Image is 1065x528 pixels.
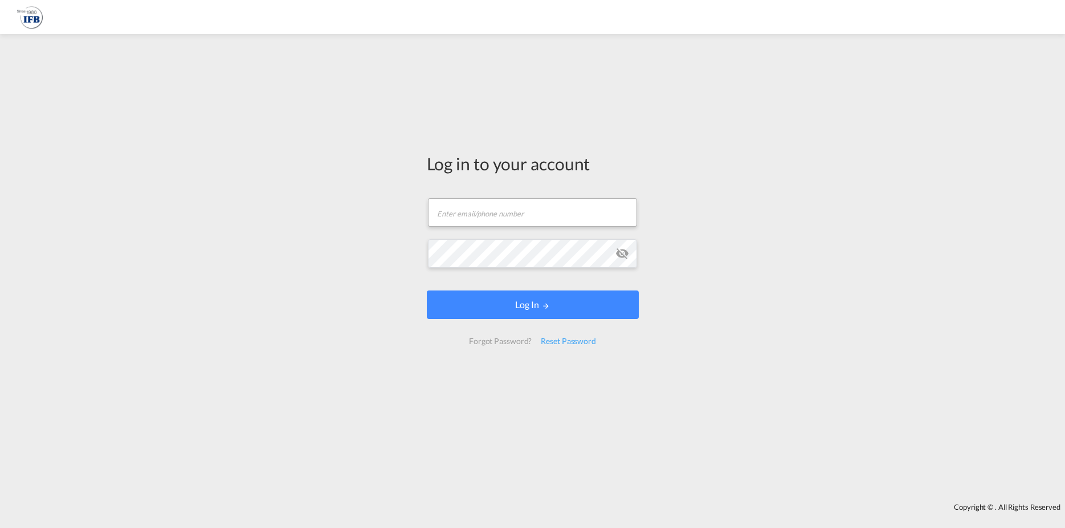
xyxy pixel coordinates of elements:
md-icon: icon-eye-off [615,247,629,260]
img: de31bbe0256b11eebba44b54815f083d.png [17,5,43,30]
input: Enter email/phone number [428,198,637,227]
button: LOGIN [427,290,639,319]
div: Forgot Password? [464,331,536,351]
div: Log in to your account [427,152,639,175]
div: Reset Password [536,331,601,351]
